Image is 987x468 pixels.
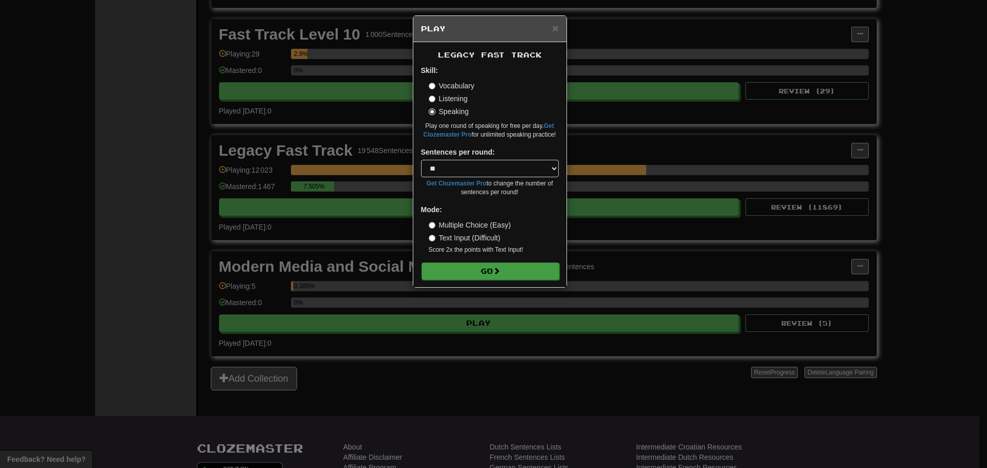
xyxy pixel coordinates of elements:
button: Close [552,23,558,33]
label: Multiple Choice (Easy) [429,220,511,230]
small: Score 2x the points with Text Input ! [429,246,559,254]
label: Speaking [429,106,469,117]
strong: Mode: [421,205,442,214]
small: to change the number of sentences per round! [421,179,559,197]
input: Text Input (Difficult) [429,235,435,241]
label: Listening [429,93,468,104]
strong: Skill: [421,66,438,74]
label: Text Input (Difficult) [429,233,501,243]
input: Speaking [429,108,435,115]
label: Sentences per round: [421,147,495,157]
input: Multiple Choice (Easy) [429,222,435,229]
h5: Play [421,24,559,34]
label: Vocabulary [429,81,474,91]
input: Vocabulary [429,83,435,89]
button: Go [422,263,559,280]
span: Legacy Fast Track [438,50,542,59]
input: Listening [429,96,435,102]
a: Get Clozemaster Pro [427,180,487,187]
small: Play one round of speaking for free per day. for unlimited speaking practice! [421,122,559,139]
span: × [552,22,558,34]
